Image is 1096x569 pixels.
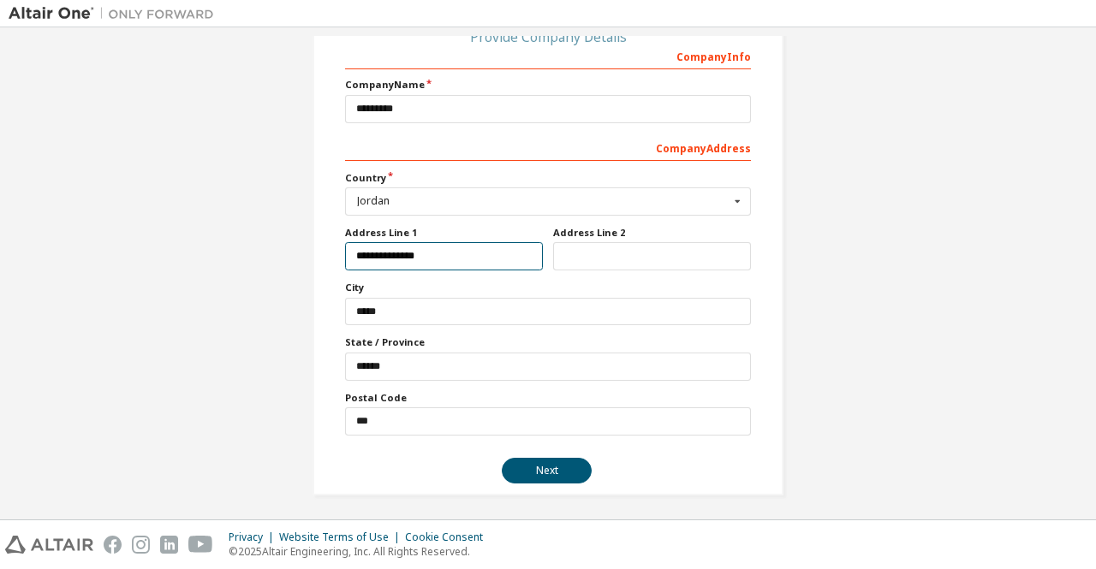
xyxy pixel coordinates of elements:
[160,536,178,554] img: linkedin.svg
[553,226,751,240] label: Address Line 2
[104,536,122,554] img: facebook.svg
[345,391,751,405] label: Postal Code
[345,226,543,240] label: Address Line 1
[188,536,213,554] img: youtube.svg
[229,544,493,559] p: © 2025 Altair Engineering, Inc. All Rights Reserved.
[502,458,592,483] button: Next
[345,78,751,92] label: Company Name
[345,171,751,185] label: Country
[9,5,223,22] img: Altair One
[345,281,751,294] label: City
[279,530,405,544] div: Website Terms of Use
[357,196,730,206] div: Jordan
[345,133,751,161] div: Company Address
[229,530,279,544] div: Privacy
[5,536,93,554] img: altair_logo.svg
[132,536,150,554] img: instagram.svg
[405,530,493,544] div: Cookie Consent
[345,335,751,349] label: State / Province
[345,42,751,69] div: Company Info
[345,32,751,42] div: Provide Company Details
